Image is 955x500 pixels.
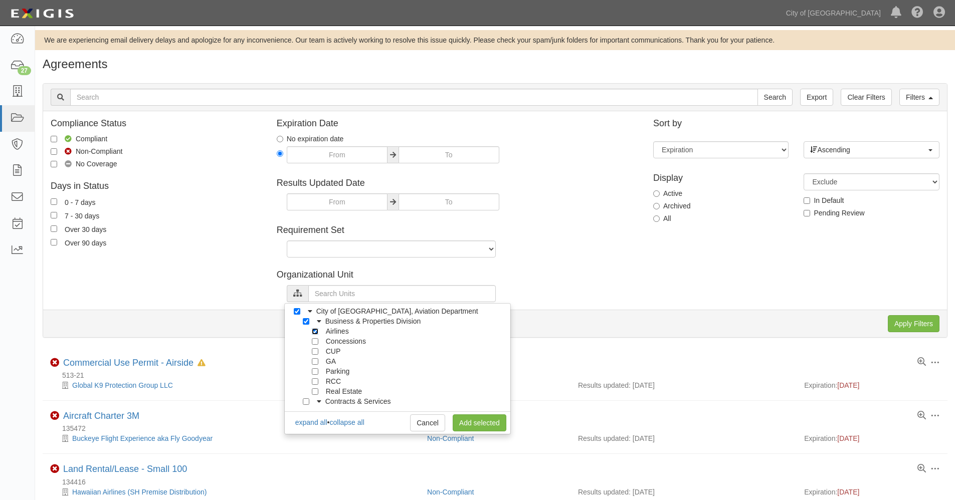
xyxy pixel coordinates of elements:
input: Over 30 days [51,225,57,232]
input: Archived [653,203,660,209]
div: 513-21 [50,370,947,380]
div: Commercial Use Permit - Airside [63,358,206,369]
label: Compliant [51,134,107,144]
span: Concessions [326,337,366,345]
a: View results summary [917,464,926,473]
span: Business & Properties Division [325,317,421,325]
div: 134416 [50,477,947,487]
span: [DATE] [837,488,859,496]
input: To [399,146,499,163]
label: No expiration date [277,134,344,144]
div: Over 30 days [65,223,106,234]
span: Airlines [326,327,349,335]
div: Expiration: [804,487,940,497]
div: 27 [18,66,31,75]
label: No Coverage [51,159,117,169]
input: All [653,215,660,222]
h4: Organizational Unit [277,270,638,280]
h4: Compliance Status [51,119,262,129]
div: 135472 [50,423,947,433]
a: View results summary [917,358,926,367]
a: Non-Compliant [427,434,474,442]
input: To [399,193,499,210]
span: [DATE] [837,434,859,442]
h4: Days in Status [51,181,262,191]
label: Non-Compliant [51,146,122,156]
h4: Results Updated Date [277,178,638,188]
a: collapse all [329,418,364,426]
span: City of [GEOGRAPHIC_DATA], Aviation Department [316,307,478,315]
input: Over 90 days [51,239,57,245]
div: Buckeye Flight Experience aka Fly Goodyear [50,433,420,443]
a: Buckeye Flight Experience aka Fly Goodyear [72,434,213,442]
button: Ascending [804,141,939,158]
input: Search Units [308,285,496,302]
div: Results updated: [DATE] [578,487,789,497]
div: Aircraft Charter 3M [63,411,139,422]
i: In Default since 10/17/2024 [198,360,206,367]
label: All [653,213,671,223]
div: Over 90 days [65,237,106,248]
input: From [287,193,388,210]
div: 7 - 30 days [65,210,99,221]
h4: Sort by [653,119,939,129]
div: • [295,417,364,427]
a: Global K9 Protection Group LLC [72,381,173,389]
a: Aircraft Charter 3M [63,411,139,421]
label: Pending Review [804,208,864,218]
i: Non-Compliant [50,411,59,420]
label: Archived [653,201,690,211]
a: View results summary [917,411,926,420]
h1: Agreements [43,58,947,71]
div: 0 - 7 days [65,196,95,207]
input: In Default [804,197,810,204]
a: Add selected [453,414,506,431]
i: Non-Compliant [50,358,59,367]
input: Search [70,89,758,106]
a: Cancel [410,414,445,431]
div: We are experiencing email delivery delays and apologize for any inconvenience. Our team is active... [35,35,955,45]
h4: Display [653,173,789,183]
label: Active [653,188,682,198]
span: Parking [326,367,349,375]
a: Export [800,89,833,106]
a: Filters [899,89,939,106]
h4: Expiration Date [277,119,638,129]
input: Non-Compliant [51,148,57,155]
div: Hawaiian Airlines (SH Premise Distribution) [50,487,420,497]
input: 0 - 7 days [51,198,57,205]
a: Non-Compliant [427,488,474,496]
i: Non-Compliant [50,464,59,473]
span: RCC [326,377,341,385]
span: Real Estate [326,387,362,395]
a: expand all [295,418,327,426]
a: Hawaiian Airlines (SH Premise Distribution) [72,488,207,496]
input: 7 - 30 days [51,212,57,218]
div: Expiration: [804,380,940,390]
span: Contracts & Services [325,397,391,405]
a: Clear Filters [841,89,891,106]
input: No expiration date [277,136,283,142]
i: Help Center - Complianz [911,7,923,19]
input: From [287,146,388,163]
input: Compliant [51,136,57,142]
a: City of [GEOGRAPHIC_DATA] [781,3,886,23]
label: In Default [804,195,844,205]
input: Search [757,89,793,106]
a: Land Rental/Lease - Small 100 [63,464,187,474]
div: Results updated: [DATE] [578,433,789,443]
a: Commercial Use Permit - Airside [63,358,194,368]
span: CUP [326,347,341,355]
input: Active [653,190,660,197]
h4: Requirement Set [277,225,638,235]
span: Ascending [810,145,926,155]
div: Results updated: [DATE] [578,380,789,390]
div: Land Rental/Lease - Small 100 [63,464,187,475]
div: Expiration: [804,433,940,443]
span: [DATE] [837,381,859,389]
div: Global K9 Protection Group LLC [50,380,420,390]
input: Pending Review [804,210,810,216]
img: logo-5460c22ac91f19d4615b14bd174203de0afe785f0fc80cf4dbbc73dc1793850b.png [8,5,77,23]
input: Apply Filters [888,315,939,332]
span: GA [326,357,336,365]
